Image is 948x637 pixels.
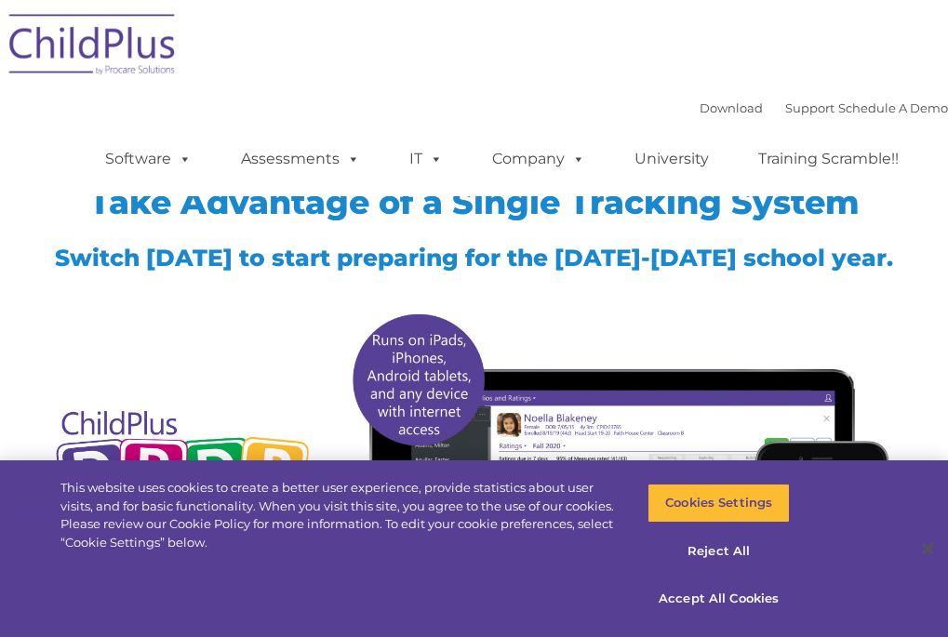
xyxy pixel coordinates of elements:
[222,140,379,178] a: Assessments
[60,479,620,551] div: This website uses cookies to create a better user experience, provide statistics about user visit...
[740,140,917,178] a: Training Scramble!!
[391,140,461,178] a: IT
[87,140,210,178] a: Software
[474,140,604,178] a: Company
[89,182,860,222] span: Take Advantage of a Single Tracking System
[648,579,790,618] button: Accept All Cookies
[907,528,948,569] button: Close
[700,100,948,115] font: |
[616,140,728,178] a: University
[700,100,763,115] a: Download
[648,532,790,571] button: Reject All
[838,100,948,115] a: Schedule A Demo
[51,395,314,555] img: Copyright - DRDP Logo
[55,244,893,272] span: Switch [DATE] to start preparing for the [DATE]-[DATE] school year.
[648,484,790,523] button: Cookies Settings
[785,100,835,115] a: Support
